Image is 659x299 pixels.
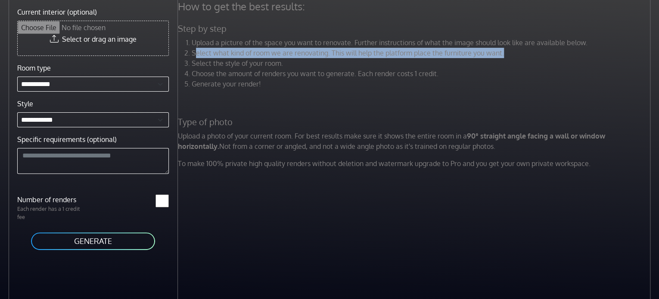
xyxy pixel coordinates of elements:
[17,134,117,145] label: Specific requirements (optional)
[192,79,653,89] li: Generate your render!
[192,48,653,58] li: Select what kind of room we are renovating. This will help the platform place the furniture you w...
[192,37,653,48] li: Upload a picture of the space you want to renovate. Further instructions of what the image should...
[17,63,51,73] label: Room type
[173,158,658,169] p: To make 100% private high quality renders without deletion and watermark upgrade to Pro and you g...
[17,99,33,109] label: Style
[173,117,658,127] h5: Type of photo
[192,58,653,68] li: Select the style of your room.
[17,7,97,17] label: Current interior (optional)
[12,205,93,221] p: Each render has a 1 credit fee
[30,231,156,251] button: GENERATE
[192,68,653,79] li: Choose the amount of renders you want to generate. Each render costs 1 credit.
[173,131,658,151] p: Upload a photo of your current room. For best results make sure it shows the entire room in a Not...
[173,23,658,34] h5: Step by step
[12,194,93,205] label: Number of renders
